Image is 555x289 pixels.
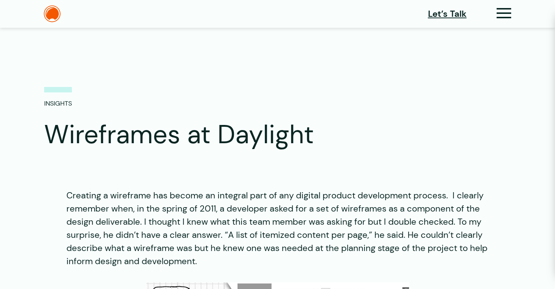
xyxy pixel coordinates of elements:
[428,7,467,20] a: Let’s Talk
[66,189,489,268] p: Creating a wireframe has become an integral part of any digital product development process. I cl...
[44,5,61,22] img: The Daylight Studio Logo
[44,119,488,150] h1: Wireframes at Daylight
[44,87,72,109] p: Insights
